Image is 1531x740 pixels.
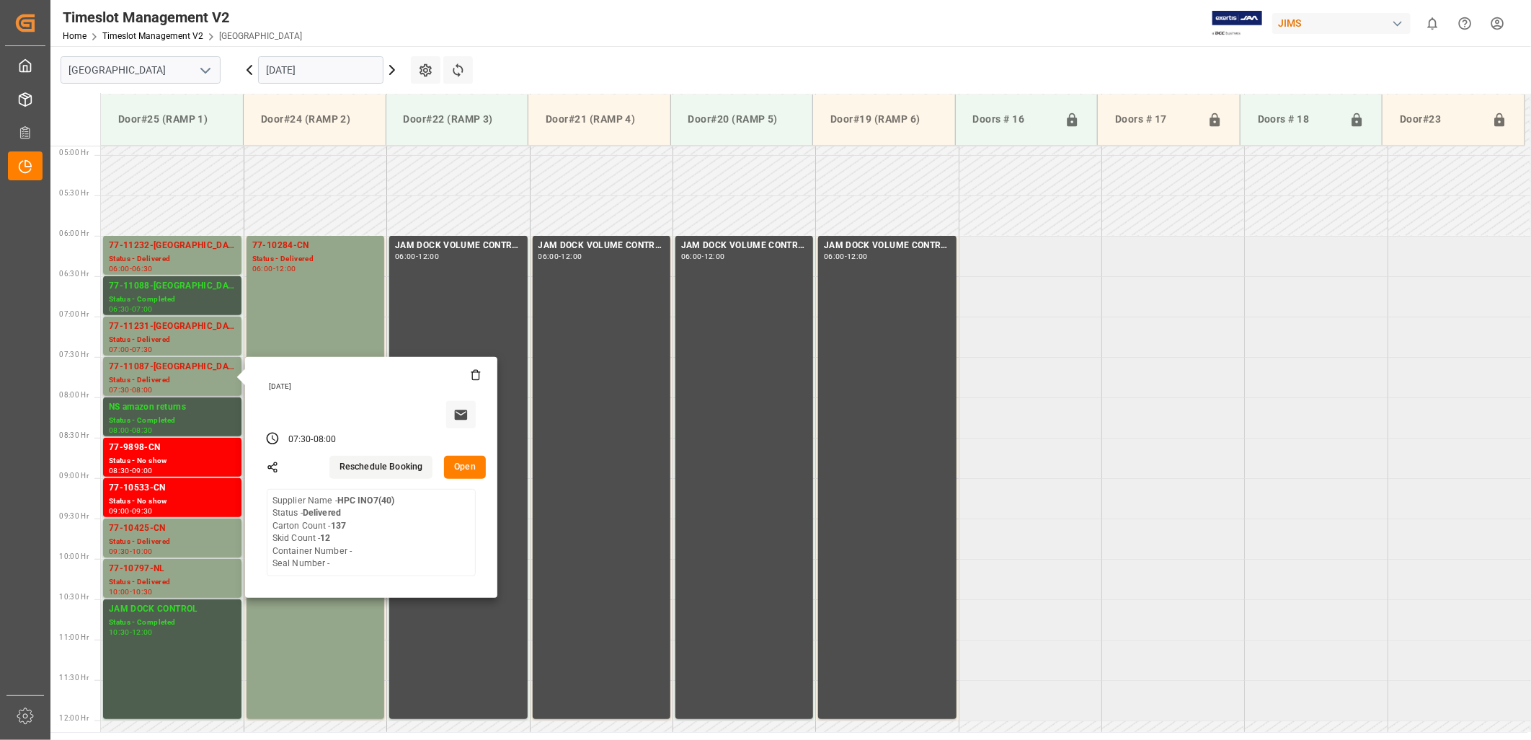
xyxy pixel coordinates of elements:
[538,239,665,253] div: JAM DOCK VOLUME CONTROL
[681,239,807,253] div: JAM DOCK VOLUME CONTROL
[130,589,132,595] div: -
[847,253,868,260] div: 12:00
[418,253,439,260] div: 12:00
[109,239,236,253] div: 77-11232-[GEOGRAPHIC_DATA]
[109,294,236,306] div: Status - Completed
[130,427,132,433] div: -
[109,602,236,617] div: JAM DOCK CONTROL
[130,508,132,514] div: -
[132,589,153,595] div: 10:30
[109,576,236,589] div: Status - Delivered
[59,229,89,237] span: 06:00 Hr
[109,415,236,427] div: Status - Completed
[59,391,89,399] span: 08:00 Hr
[130,346,132,353] div: -
[109,521,236,536] div: 77-10425-CN
[59,472,89,480] span: 09:00 Hr
[130,387,132,393] div: -
[540,106,659,133] div: Door#21 (RAMP 4)
[109,253,236,265] div: Status - Delivered
[337,495,395,506] b: HPC INO7(40)
[416,253,418,260] div: -
[314,433,337,446] div: 08:00
[1394,106,1486,133] div: Door#23
[61,56,221,84] input: Type to search/select
[109,508,130,514] div: 09:00
[559,253,561,260] div: -
[1272,13,1411,34] div: JIMS
[109,548,130,555] div: 09:30
[102,31,203,41] a: Timeslot Management V2
[1109,106,1202,133] div: Doors # 17
[130,265,132,272] div: -
[252,239,378,253] div: 77-10284-CN
[681,253,702,260] div: 06:00
[63,31,86,41] a: Home
[272,495,395,571] div: Supplier Name - Status - Carton Count - Skid Count - Container Number - Seal Number -
[109,495,236,508] div: Status - No show
[59,552,89,560] span: 10:00 Hr
[702,253,704,260] div: -
[1212,11,1262,36] img: Exertis%20JAM%20-%20Email%20Logo.jpg_1722504956.jpg
[109,427,130,433] div: 08:00
[132,548,153,555] div: 10:00
[264,382,482,392] div: [DATE]
[59,633,89,641] span: 11:00 Hr
[59,149,89,157] span: 05:00 Hr
[109,334,236,346] div: Status - Delivered
[109,320,236,334] div: 77-11231-[GEOGRAPHIC_DATA]
[311,433,313,446] div: -
[1252,106,1344,133] div: Doors # 18
[331,521,346,531] b: 137
[63,6,302,28] div: Timeslot Management V2
[59,310,89,318] span: 07:00 Hr
[444,456,486,479] button: Open
[130,306,132,312] div: -
[109,441,236,455] div: 77-9898-CN
[112,106,231,133] div: Door#25 (RAMP 1)
[109,306,130,312] div: 06:30
[1449,7,1481,40] button: Help Center
[683,106,802,133] div: Door#20 (RAMP 5)
[1416,7,1449,40] button: show 0 new notifications
[59,674,89,682] span: 11:30 Hr
[395,239,521,253] div: JAM DOCK VOLUME CONTROL
[132,427,153,433] div: 08:30
[130,629,132,635] div: -
[109,400,236,415] div: NS amazon returns
[109,481,236,495] div: 77-10533-CN
[395,253,416,260] div: 06:00
[132,467,153,474] div: 09:00
[132,306,153,312] div: 07:00
[109,589,130,595] div: 10:00
[252,253,378,265] div: Status - Delivered
[132,629,153,635] div: 12:00
[59,714,89,722] span: 12:00 Hr
[109,562,236,576] div: 77-10797-NL
[109,279,236,294] div: 77-11088-[GEOGRAPHIC_DATA]
[109,455,236,467] div: Status - No show
[258,56,383,84] input: DD.MM.YYYY
[59,593,89,601] span: 10:30 Hr
[109,374,236,387] div: Status - Delivered
[109,467,130,474] div: 08:30
[132,265,153,272] div: 06:30
[967,106,1060,133] div: Doors # 16
[824,239,950,253] div: JAM DOCK VOLUME CONTROL
[59,512,89,520] span: 09:30 Hr
[303,508,341,518] b: Delivered
[562,253,582,260] div: 12:00
[109,346,130,353] div: 07:00
[288,433,311,446] div: 07:30
[132,387,153,393] div: 08:00
[109,265,130,272] div: 06:00
[130,467,132,474] div: -
[273,265,275,272] div: -
[109,617,236,629] div: Status - Completed
[538,253,559,260] div: 06:00
[255,106,374,133] div: Door#24 (RAMP 2)
[194,59,216,82] button: open menu
[130,548,132,555] div: -
[845,253,847,260] div: -
[252,265,273,272] div: 06:00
